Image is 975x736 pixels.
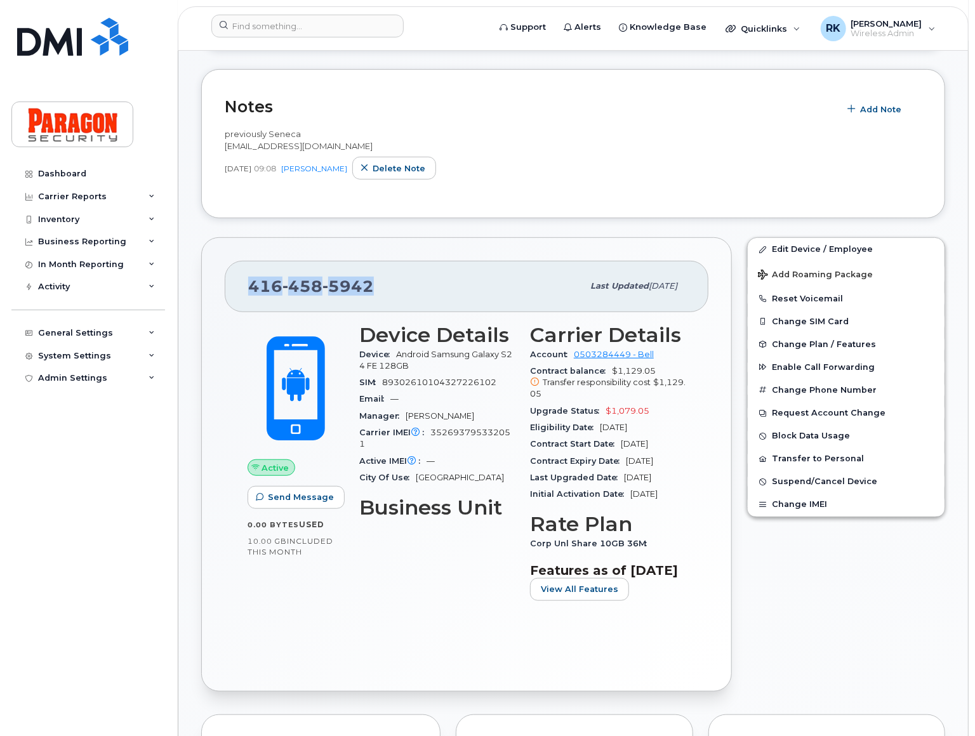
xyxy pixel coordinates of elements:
[359,350,512,371] span: Android Samsung Galaxy S24 FE 128GB
[748,356,945,379] button: Enable Call Forwarding
[610,15,715,40] a: Knowledge Base
[851,18,922,29] span: [PERSON_NAME]
[530,513,686,536] h3: Rate Plan
[748,379,945,402] button: Change Phone Number
[248,536,333,557] span: included this month
[322,277,374,296] span: 5942
[630,21,706,34] span: Knowledge Base
[590,281,649,291] span: Last updated
[530,563,686,578] h3: Features as of [DATE]
[826,21,840,36] span: RK
[758,270,873,282] span: Add Roaming Package
[772,477,877,487] span: Suspend/Cancel Device
[359,411,406,421] span: Manager
[530,439,621,449] span: Contract Start Date
[406,411,474,421] span: [PERSON_NAME]
[382,378,496,387] span: 89302610104327226102
[359,496,515,519] h3: Business Unit
[530,350,574,359] span: Account
[299,520,324,529] span: used
[359,428,510,449] span: 352693795332051
[748,493,945,516] button: Change IMEI
[491,15,555,40] a: Support
[626,456,653,466] span: [DATE]
[530,456,626,466] span: Contract Expiry Date
[359,378,382,387] span: SIM
[282,277,322,296] span: 458
[621,439,648,449] span: [DATE]
[741,23,787,34] span: Quicklinks
[772,339,876,349] span: Change Plan / Features
[248,486,345,509] button: Send Message
[530,578,629,601] button: View All Features
[748,238,945,261] a: Edit Device / Employee
[600,423,627,432] span: [DATE]
[359,428,430,437] span: Carrier IMEI
[574,350,654,359] a: 0503284449 - Bell
[717,16,809,41] div: Quicklinks
[748,470,945,493] button: Suspend/Cancel Device
[390,394,399,404] span: —
[373,162,425,174] span: Delete note
[574,21,601,34] span: Alerts
[225,97,833,116] h2: Notes
[359,473,416,482] span: City Of Use
[530,423,600,432] span: Eligibility Date
[649,281,677,291] span: [DATE]
[352,157,436,180] button: Delete note
[530,539,653,548] span: Corp Unl Share 10GB 36M
[281,164,347,173] a: [PERSON_NAME]
[812,16,945,41] div: Robert Khatchadourian
[530,366,686,400] span: $1,129.05
[851,29,922,39] span: Wireless Admin
[225,129,373,151] span: previously Seneca [EMAIL_ADDRESS][DOMAIN_NAME]
[530,473,624,482] span: Last Upgraded Date
[359,324,515,346] h3: Device Details
[530,324,686,346] h3: Carrier Details
[860,103,901,115] span: Add Note
[748,287,945,310] button: Reset Voicemail
[248,537,287,546] span: 10.00 GB
[555,15,610,40] a: Alerts
[630,489,658,499] span: [DATE]
[359,456,427,466] span: Active IMEI
[541,583,618,595] span: View All Features
[225,163,251,174] span: [DATE]
[772,362,875,372] span: Enable Call Forwarding
[254,163,276,174] span: 09:08
[248,277,374,296] span: 416
[606,406,649,416] span: $1,079.05
[748,424,945,447] button: Block Data Usage
[248,520,299,529] span: 0.00 Bytes
[748,333,945,356] button: Change Plan / Features
[427,456,435,466] span: —
[840,98,912,121] button: Add Note
[748,402,945,424] button: Request Account Change
[510,21,546,34] span: Support
[624,473,651,482] span: [DATE]
[530,489,630,499] span: Initial Activation Date
[268,491,334,503] span: Send Message
[748,261,945,287] button: Add Roaming Package
[262,462,289,474] span: Active
[543,378,651,387] span: Transfer responsibility cost
[359,394,390,404] span: Email
[748,310,945,333] button: Change SIM Card
[359,350,396,359] span: Device
[748,447,945,470] button: Transfer to Personal
[530,406,606,416] span: Upgrade Status
[416,473,504,482] span: [GEOGRAPHIC_DATA]
[530,366,612,376] span: Contract balance
[211,15,404,37] input: Find something...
